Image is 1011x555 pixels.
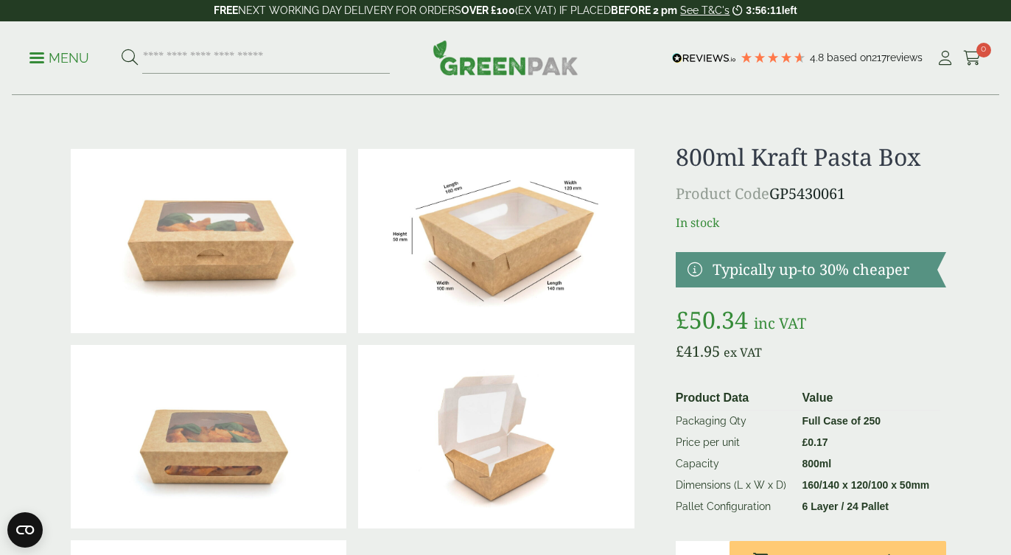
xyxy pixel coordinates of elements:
[754,313,806,333] span: inc VAT
[670,475,797,496] td: Dimensions (L x W x D)
[676,143,946,171] h1: 800ml Kraft Pasta Box
[802,458,832,470] strong: 800ml
[802,436,808,448] span: £
[740,51,806,64] div: 4.77 Stars
[886,52,923,63] span: reviews
[670,453,797,475] td: Capacity
[676,304,748,335] bdi: 50.34
[936,51,954,66] i: My Account
[797,386,941,411] th: Value
[461,4,515,16] strong: OVER £100
[29,49,89,64] a: Menu
[676,183,946,205] p: GP5430061
[611,4,677,16] strong: BEFORE 2 pm
[802,415,881,427] strong: Full Case of 250
[976,43,991,57] span: 0
[724,344,762,360] span: ex VAT
[782,4,797,16] span: left
[672,53,736,63] img: REVIEWS.io
[802,479,930,491] strong: 160/140 x 120/100 x 50mm
[214,4,238,16] strong: FREE
[676,184,769,203] span: Product Code
[963,51,982,66] i: Cart
[7,512,43,548] button: Open CMP widget
[676,304,689,335] span: £
[71,149,346,333] img: Kraft Pasta Double Window Box 800ml With Pasta Closed Front View (Large)
[963,47,982,69] a: 0
[810,52,827,63] span: 4.8
[71,345,346,529] img: Kraft Pasta Double Window Box 800ml With Pasta Closed Rear View (Large)
[676,341,684,361] span: £
[29,49,89,67] p: Menu
[680,4,730,16] a: See T&C's
[670,496,797,517] td: Pallet Configuration
[670,432,797,453] td: Price per unit
[802,500,889,512] strong: 6 Layer / 24 Pallet
[676,214,946,231] p: In stock
[433,40,578,75] img: GreenPak Supplies
[358,345,634,529] img: Kraft Pasta Double Window Box 800ml Open (Large)
[802,436,828,448] bdi: 0.17
[358,149,634,333] img: SaladBox_800
[746,4,781,16] span: 3:56:11
[872,52,886,63] span: 217
[676,341,720,361] bdi: 41.95
[827,52,872,63] span: Based on
[670,411,797,433] td: Packaging Qty
[670,386,797,411] th: Product Data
